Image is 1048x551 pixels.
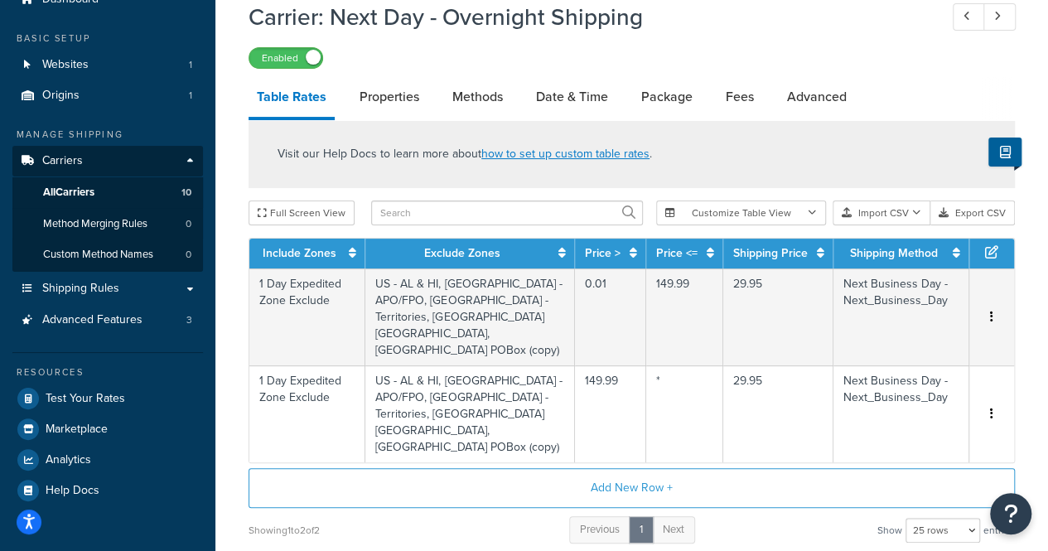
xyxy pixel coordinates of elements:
a: Advanced Features3 [12,305,203,336]
label: Enabled [249,48,322,68]
span: Analytics [46,453,91,467]
h1: Carrier: Next Day - Overnight Shipping [249,1,922,33]
td: 149.99 [646,268,723,365]
a: Price <= [656,244,698,262]
button: Show Help Docs [988,138,1021,167]
a: Analytics [12,445,203,475]
td: Next Business Day - Next_Business_Day [833,268,969,365]
span: 3 [186,313,192,327]
span: Carriers [42,154,83,168]
span: All Carriers [43,186,94,200]
li: Method Merging Rules [12,209,203,239]
td: 29.95 [723,365,833,462]
a: Previous Record [953,3,985,31]
a: AllCarriers10 [12,177,203,208]
a: Shipping Method [849,244,937,262]
button: Full Screen View [249,201,355,225]
td: Next Business Day - Next_Business_Day [833,365,969,462]
div: Basic Setup [12,31,203,46]
a: Package [633,77,701,117]
a: Next [652,516,695,544]
li: Carriers [12,146,203,272]
p: Visit our Help Docs to learn more about . [278,145,652,163]
button: Export CSV [930,201,1015,225]
span: Websites [42,58,89,72]
button: Open Resource Center [990,493,1031,534]
a: Properties [351,77,427,117]
span: entries [983,519,1015,542]
div: Showing 1 to 2 of 2 [249,519,320,542]
button: Import CSV [833,201,930,225]
a: Origins1 [12,80,203,111]
input: Search [371,201,643,225]
a: Websites1 [12,50,203,80]
div: Manage Shipping [12,128,203,142]
a: Methods [444,77,511,117]
span: 1 [189,58,192,72]
a: Advanced [779,77,855,117]
span: Previous [580,521,620,537]
span: Method Merging Rules [43,217,147,231]
a: Date & Time [528,77,616,117]
button: Add New Row + [249,468,1015,508]
span: Show [877,519,902,542]
a: Method Merging Rules0 [12,209,203,239]
span: 0 [186,248,191,262]
a: Custom Method Names0 [12,239,203,270]
td: US - AL & HI, [GEOGRAPHIC_DATA] - APO/FPO, [GEOGRAPHIC_DATA] - Territories, [GEOGRAPHIC_DATA] [GE... [365,268,574,365]
a: Table Rates [249,77,335,120]
div: Resources [12,365,203,379]
td: 29.95 [723,268,833,365]
span: Custom Method Names [43,248,153,262]
td: 0.01 [575,268,646,365]
a: Next Record [983,3,1016,31]
a: 1 [629,516,654,544]
a: Carriers [12,146,203,176]
span: 1 [189,89,192,103]
a: Include Zones [263,244,336,262]
span: 0 [186,217,191,231]
a: how to set up custom table rates [481,145,650,162]
a: Test Your Rates [12,384,203,413]
li: Origins [12,80,203,111]
td: 149.99 [575,365,646,462]
li: Custom Method Names [12,239,203,270]
span: Advanced Features [42,313,142,327]
td: 1 Day Expedited Zone Exclude [249,268,365,365]
td: 1 Day Expedited Zone Exclude [249,365,365,462]
td: US - AL & HI, [GEOGRAPHIC_DATA] - APO/FPO, [GEOGRAPHIC_DATA] - Territories, [GEOGRAPHIC_DATA] [GE... [365,365,574,462]
a: Exclude Zones [424,244,500,262]
span: Marketplace [46,423,108,437]
a: Shipping Price [733,244,808,262]
a: Help Docs [12,476,203,505]
a: Fees [717,77,762,117]
a: Shipping Rules [12,273,203,304]
a: Price > [585,244,621,262]
a: Previous [569,516,630,544]
li: Advanced Features [12,305,203,336]
span: Help Docs [46,484,99,498]
span: Origins [42,89,80,103]
span: Shipping Rules [42,282,119,296]
span: Next [663,521,684,537]
button: Customize Table View [656,201,826,225]
span: 10 [181,186,191,200]
li: Websites [12,50,203,80]
span: Test Your Rates [46,392,125,406]
a: Marketplace [12,414,203,444]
